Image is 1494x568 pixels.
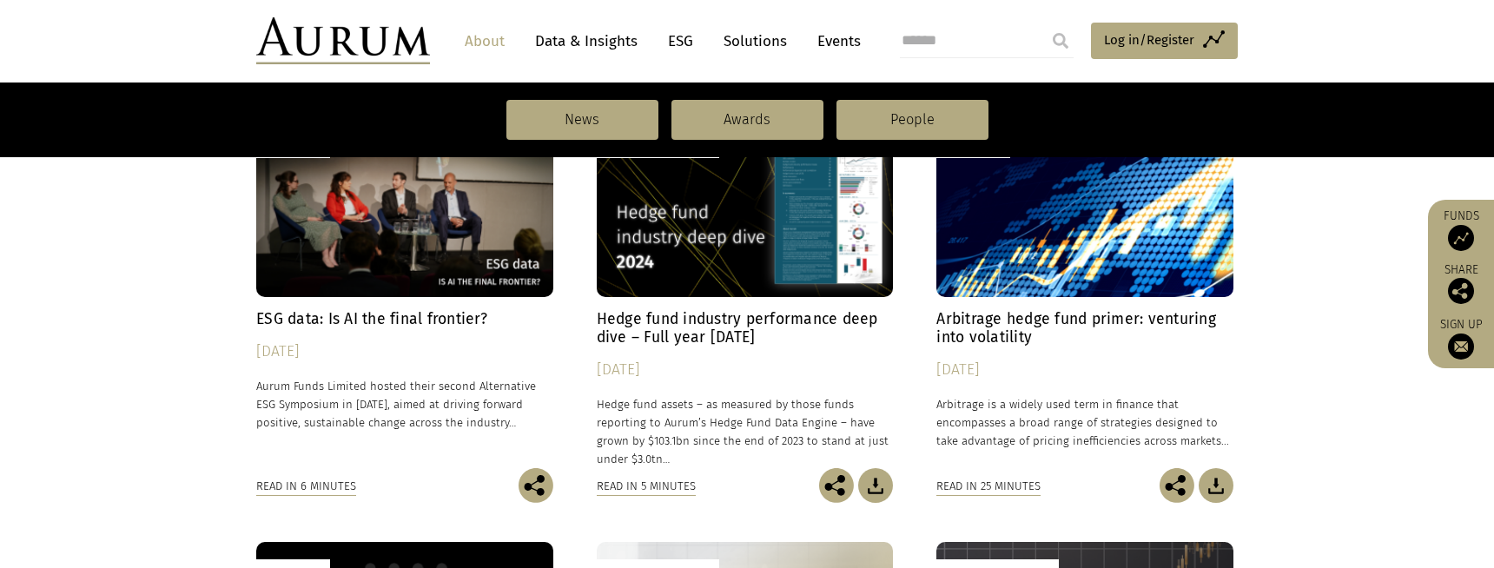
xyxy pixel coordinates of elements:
input: Submit [1043,23,1078,58]
a: Hedge Fund Data Hedge fund industry performance deep dive – Full year [DATE] [DATE] Hedge fund as... [597,112,894,468]
p: Hedge fund assets – as measured by those funds reporting to Aurum’s Hedge Fund Data Engine – have... [597,395,894,469]
div: Read in 25 minutes [936,477,1041,496]
a: Sign up [1437,317,1485,360]
a: Events [809,25,861,57]
a: ESG [659,25,702,57]
a: News [506,100,658,140]
img: Share this post [1160,468,1194,503]
h4: Hedge fund industry performance deep dive – Full year [DATE] [597,310,894,347]
span: Log in/Register [1104,30,1194,50]
div: Share [1437,264,1485,304]
a: Insights Arbitrage hedge fund primer: venturing into volatility [DATE] Arbitrage is a widely used... [936,112,1233,468]
p: Aurum Funds Limited hosted their second Alternative ESG Symposium in [DATE], aimed at driving for... [256,377,553,432]
div: Read in 5 minutes [597,477,696,496]
div: [DATE] [936,358,1233,382]
a: Data & Insights [526,25,646,57]
img: Sign up to our newsletter [1448,334,1474,360]
h4: ESG data: Is AI the final frontier? [256,310,553,328]
p: Arbitrage is a widely used term in finance that encompasses a broad range of strategies designed ... [936,395,1233,450]
img: Share this post [519,468,553,503]
img: Aurum [256,17,430,64]
div: [DATE] [597,358,894,382]
img: Download Article [858,468,893,503]
div: [DATE] [256,340,553,364]
a: Funds [1437,208,1485,251]
a: Awards [671,100,823,140]
a: People [836,100,988,140]
img: Download Article [1199,468,1233,503]
div: Read in 6 minutes [256,477,356,496]
h4: Arbitrage hedge fund primer: venturing into volatility [936,310,1233,347]
a: Log in/Register [1091,23,1238,59]
a: Insights ESG data: Is AI the final frontier? [DATE] Aurum Funds Limited hosted their second Alter... [256,112,553,468]
img: Share this post [819,468,854,503]
img: Share this post [1448,278,1474,304]
a: About [456,25,513,57]
a: Solutions [715,25,796,57]
img: Access Funds [1448,225,1474,251]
